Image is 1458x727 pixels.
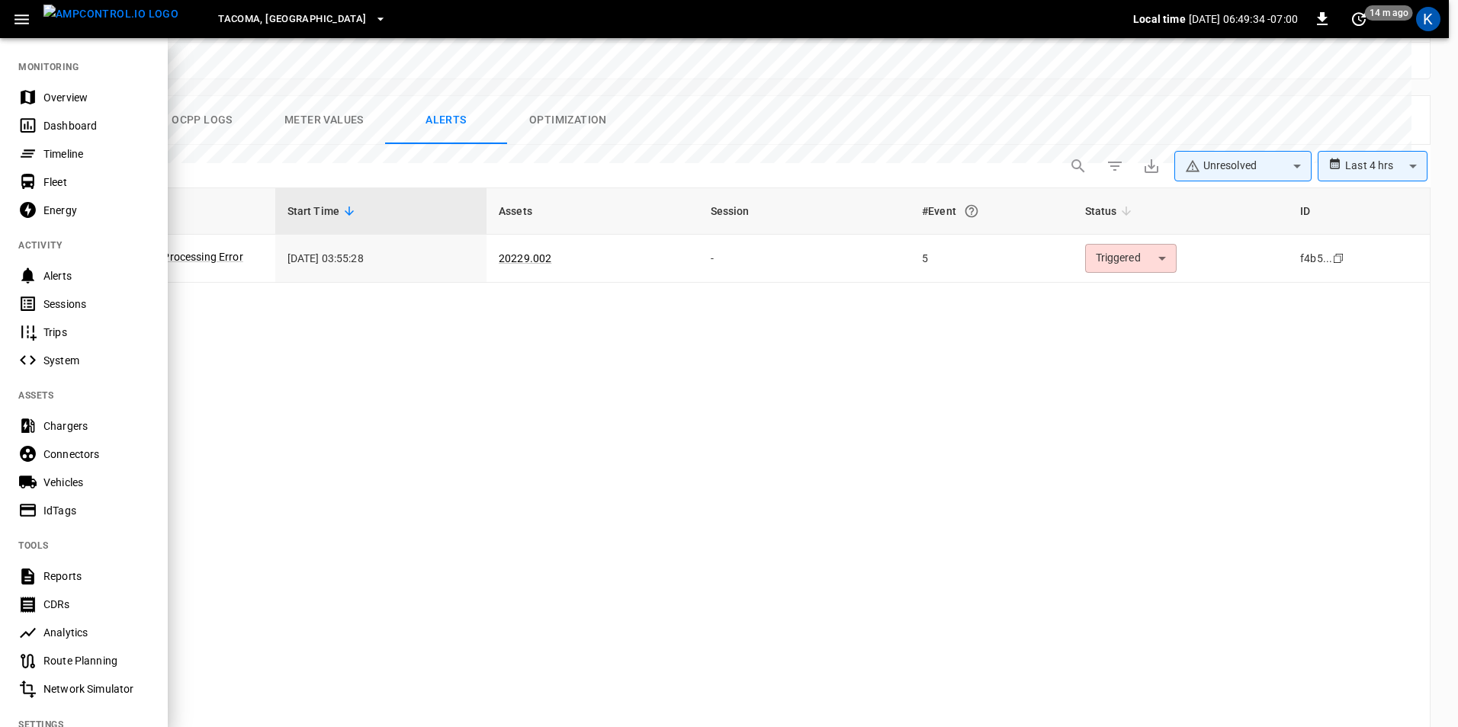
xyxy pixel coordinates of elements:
[43,447,149,462] div: Connectors
[1189,11,1298,27] p: [DATE] 06:49:34 -07:00
[43,268,149,283] div: Alerts
[43,681,149,697] div: Network Simulator
[43,653,149,668] div: Route Planning
[43,175,149,190] div: Fleet
[1416,7,1440,31] div: profile-icon
[1347,7,1371,31] button: set refresh interval
[1365,5,1413,21] span: 14 m ago
[43,118,149,133] div: Dashboard
[43,325,149,340] div: Trips
[43,475,149,490] div: Vehicles
[43,296,149,312] div: Sessions
[43,90,149,105] div: Overview
[43,418,149,434] div: Chargers
[43,625,149,640] div: Analytics
[43,203,149,218] div: Energy
[43,353,149,368] div: System
[43,146,149,162] div: Timeline
[218,11,366,28] span: Tacoma, [GEOGRAPHIC_DATA]
[43,503,149,518] div: IdTags
[43,5,178,24] img: ampcontrol.io logo
[43,597,149,612] div: CDRs
[43,568,149,584] div: Reports
[1133,11,1186,27] p: Local time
